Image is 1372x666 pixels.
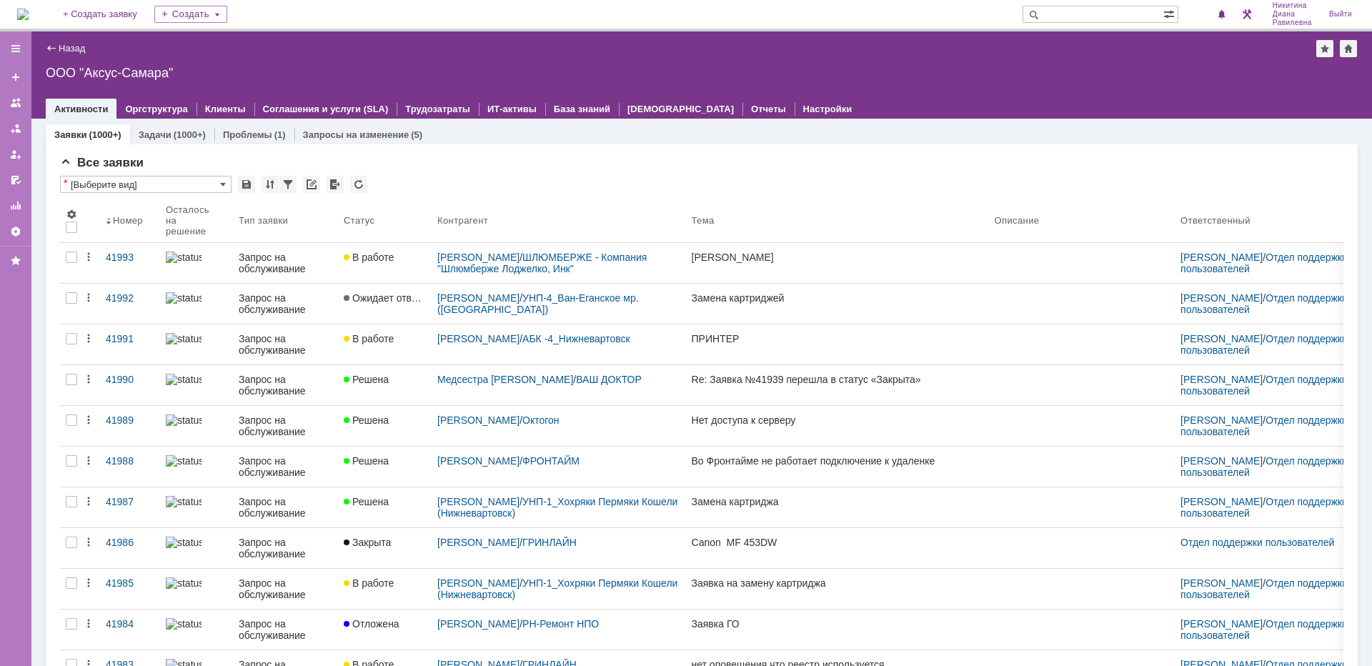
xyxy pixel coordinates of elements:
div: Действия [83,333,94,344]
span: Диана [1273,10,1312,19]
div: Экспорт списка [327,176,344,193]
div: 41989 [106,414,154,426]
a: statusbar-100 (1).png [160,243,233,283]
div: Сохранить вид [238,176,255,193]
div: / [1180,374,1348,397]
a: 41993 [100,243,160,283]
a: Нет доступа к серверу [686,406,989,446]
a: Запрос на обслуживание [233,569,338,609]
a: ГРИНЛАЙН [522,537,577,548]
a: 41989 [100,406,160,446]
a: Запрос на обслуживание [233,324,338,364]
th: Тема [686,199,989,243]
a: Решена [338,365,432,405]
a: Настройки [803,104,852,114]
div: Запрос на обслуживание [239,496,332,519]
a: УНП-4_Ван-Еганское мр. ([GEOGRAPHIC_DATA]) [437,292,644,315]
a: Замена картриджей [686,284,989,324]
div: Запрос на обслуживание [239,333,332,356]
div: Номер [113,215,143,226]
a: [PERSON_NAME] [686,243,989,283]
div: / [437,496,680,519]
img: statusbar-100 (1).png [166,618,202,630]
div: Создать [154,6,227,23]
div: / [437,577,680,600]
a: [PERSON_NAME] [1180,333,1263,344]
a: Отдел поддержки пользователей [1180,333,1351,356]
span: Решена [344,455,389,467]
a: Трудозатраты [405,104,470,114]
span: Отложена [344,618,399,630]
th: Номер [100,199,160,243]
div: / [437,374,680,385]
div: Скопировать ссылку на список [303,176,320,193]
a: Оргструктура [125,104,187,114]
a: Отчеты [4,194,27,217]
div: 41986 [106,537,154,548]
a: statusbar-100 (1).png [160,528,233,568]
img: statusbar-100 (1).png [166,414,202,426]
div: Действия [83,292,94,304]
a: statusbar-100 (1).png [160,610,233,650]
div: Действия [83,414,94,426]
a: statusbar-100 (1).png [160,406,233,446]
div: / [437,537,680,548]
div: Фильтрация... [279,176,297,193]
span: В работе [344,252,394,263]
div: / [437,414,680,426]
a: Клиенты [205,104,246,114]
img: statusbar-100 (1).png [166,292,202,304]
div: Обновлять список [350,176,367,193]
div: Добавить в избранное [1316,40,1333,57]
a: АБК -4_Нижневартовск [522,333,630,344]
a: Активности [54,104,108,114]
a: statusbar-100 (1).png [160,447,233,487]
span: Равилевна [1273,19,1312,27]
a: Ожидает ответа контрагента [338,284,432,324]
img: statusbar-100 (1).png [166,455,202,467]
a: ПРИНТЕР [686,324,989,364]
th: Статус [338,199,432,243]
a: Запрос на обслуживание [233,406,338,446]
span: Решена [344,414,389,426]
div: 41993 [106,252,154,263]
a: [DEMOGRAPHIC_DATA] [627,104,734,114]
a: Отчеты [751,104,786,114]
a: ФРОНТАЙМ [522,455,580,467]
a: Решена [338,406,432,446]
div: (5) [411,129,422,140]
div: / [1180,292,1348,315]
div: Запрос на обслуживание [239,252,332,274]
a: [PERSON_NAME] [1180,455,1263,467]
div: Запрос на обслуживание [239,618,332,641]
th: Осталось на решение [160,199,233,243]
a: 41985 [100,569,160,609]
div: Запрос на обслуживание [239,455,332,478]
a: 41987 [100,487,160,527]
a: statusbar-100 (1).png [160,284,233,324]
div: / [437,252,680,274]
div: Контрагент [437,215,488,226]
a: Re: Заявка №41939 перешла в статус «Закрыта» [686,365,989,405]
a: Отдел поддержки пользователей [1180,496,1351,519]
div: (1) [274,129,286,140]
a: Медсестра [PERSON_NAME] [437,374,573,385]
img: statusbar-100 (1).png [166,333,202,344]
a: 41991 [100,324,160,364]
a: Мои согласования [4,169,27,192]
div: Сортировка... [262,176,279,193]
a: Проблемы [223,129,272,140]
a: [PERSON_NAME] [437,333,520,344]
div: Действия [83,496,94,507]
a: ИТ-активы [487,104,537,114]
div: Запрос на обслуживание [239,537,332,560]
a: Решена [338,487,432,527]
a: Октогон [522,414,560,426]
a: Задачи [139,129,171,140]
a: Отдел поддержки пользователей [1180,252,1351,274]
span: Расширенный поиск [1163,6,1178,20]
div: Canon MF 453DW [692,537,983,548]
img: statusbar-100 (1).png [166,252,202,263]
div: Действия [83,455,94,467]
a: РН-Ремонт НПО [522,618,599,630]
